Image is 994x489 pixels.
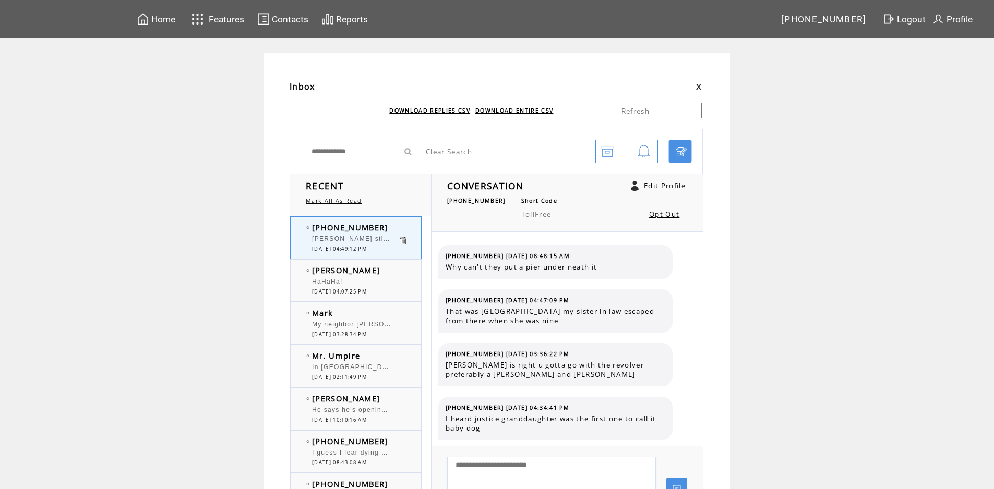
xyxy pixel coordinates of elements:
[312,436,388,446] span: [PHONE_NUMBER]
[601,140,614,164] img: archive.png
[312,417,367,423] span: [DATE] 10:10:16 AM
[638,140,650,164] img: bell.png
[521,197,557,204] span: Short Code
[306,354,309,357] img: bulletEmpty.png
[312,404,850,414] span: He says he's opening in 2 to 3 weeks the Mexican restaurant in [GEOGRAPHIC_DATA] in [GEOGRAPHIC_D...
[882,13,895,26] img: exit.svg
[668,140,692,163] a: Click to start a chat with mobile number by SMS
[336,14,368,25] span: Reports
[312,233,550,243] span: [PERSON_NAME] stick to hunting go read some more of the enquirer
[290,81,315,92] span: Inbox
[521,210,552,219] span: TollFree
[475,107,553,114] a: DOWNLOAD ENTIRE CSV
[932,13,944,26] img: profile.svg
[631,181,639,191] a: Click to edit user profile
[257,13,270,26] img: contacts.svg
[312,308,333,318] span: Mark
[137,13,149,26] img: home.svg
[312,361,422,371] span: In [GEOGRAPHIC_DATA].....1-1
[400,140,415,163] input: Submit
[256,11,310,27] a: Contacts
[446,307,665,325] span: That was [GEOGRAPHIC_DATA] my sister in law escaped from there when she was nine
[312,459,367,466] span: [DATE] 08:43:08 AM
[312,246,367,252] span: [DATE] 04:49:12 PM
[306,397,309,400] img: bulletEmpty.png
[312,374,367,381] span: [DATE] 02:11:49 PM
[446,297,569,304] span: [PHONE_NUMBER] [DATE] 04:47:09 PM
[188,10,207,28] img: features.svg
[447,197,506,204] span: [PHONE_NUMBER]
[446,262,665,272] span: Why can't they put a pier under neath it
[446,414,665,433] span: I heard justice granddaughter was the first one to call it baby dog
[312,331,367,338] span: [DATE] 03:28:34 PM
[312,393,380,404] span: [PERSON_NAME]
[930,11,974,27] a: Profile
[881,11,930,27] a: Logout
[306,179,344,192] span: RECENT
[306,269,309,272] img: bulletEmpty.png
[306,440,309,443] img: bulletEmpty.png
[644,181,686,190] a: Edit Profile
[306,197,362,204] a: Mark All As Read
[306,483,309,485] img: bulletEmpty.png
[321,13,334,26] img: chart.svg
[446,404,569,411] span: [PHONE_NUMBER] [DATE] 04:34:41 PM
[312,446,860,457] span: I guess I fear dying a slow painful death, alone and unable to help myself or call for help. Nigh...
[398,236,408,246] a: Click to delete these messgaes
[426,147,472,156] a: Clear Search
[446,252,570,260] span: [PHONE_NUMBER] [DATE] 08:48:15 AM
[446,360,665,379] span: [PERSON_NAME] is right u gotta go with the revolver preferably a [PERSON_NAME] and [PERSON_NAME]
[312,350,360,361] span: Mr. Umpire
[897,14,926,25] span: Logout
[306,226,309,229] img: bulletEmpty.png
[312,318,580,328] span: My neighbor [PERSON_NAME] says he's gonna whoop your [PERSON_NAME]
[272,14,308,25] span: Contacts
[312,265,380,275] span: [PERSON_NAME]
[151,14,175,25] span: Home
[947,14,973,25] span: Profile
[781,14,867,25] span: [PHONE_NUMBER]
[389,107,470,114] a: DOWNLOAD REPLIES CSV
[446,350,569,358] span: [PHONE_NUMBER] [DATE] 03:36:22 PM
[312,222,388,233] span: [PHONE_NUMBER]
[569,103,702,118] a: Refresh
[320,11,369,27] a: Reports
[312,278,343,285] span: HaHaHa!
[649,210,679,219] a: Opt Out
[209,14,244,25] span: Features
[306,312,309,314] img: bulletEmpty.png
[187,9,246,29] a: Features
[312,288,367,295] span: [DATE] 04:07:25 PM
[312,479,388,489] span: [PHONE_NUMBER]
[447,179,523,192] span: CONVERSATION
[135,11,177,27] a: Home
